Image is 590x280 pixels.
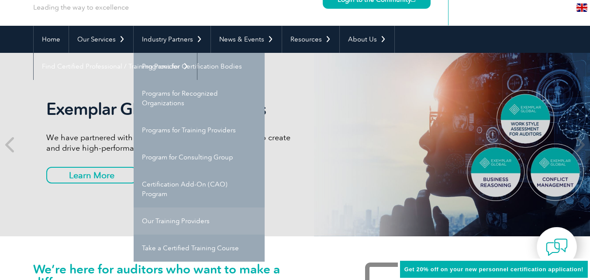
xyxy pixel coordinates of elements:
h2: Exemplar Global Assessments [46,99,295,119]
p: Leading the way to excellence [33,3,129,12]
a: Programs for Certification Bodies [134,53,265,80]
a: Take a Certified Training Course [134,235,265,262]
a: Resources [282,26,339,53]
p: We have partnered with TalentClick to give you a new tool to create and drive high-performance teams [46,132,295,153]
a: Programs for Training Providers [134,117,265,144]
a: News & Events [211,26,282,53]
a: Programs for Recognized Organizations [134,80,265,117]
a: Our Services [69,26,133,53]
a: Program for Consulting Group [134,144,265,171]
a: Find Certified Professional / Training Provider [34,53,197,80]
span: Get 20% off on your new personnel certification application! [404,266,583,273]
a: Certification Add-On (CAO) Program [134,171,265,207]
img: contact-chat.png [546,236,568,258]
a: Home [34,26,69,53]
a: Our Training Providers [134,207,265,235]
a: Learn More [46,167,137,183]
a: Industry Partners [134,26,210,53]
a: About Us [340,26,394,53]
img: en [576,3,587,12]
